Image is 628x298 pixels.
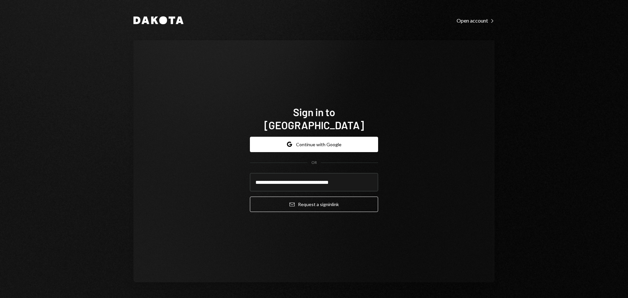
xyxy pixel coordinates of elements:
div: OR [311,160,317,166]
a: Open account [457,17,495,24]
button: Request a signinlink [250,197,378,212]
button: Continue with Google [250,137,378,152]
h1: Sign in to [GEOGRAPHIC_DATA] [250,105,378,131]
